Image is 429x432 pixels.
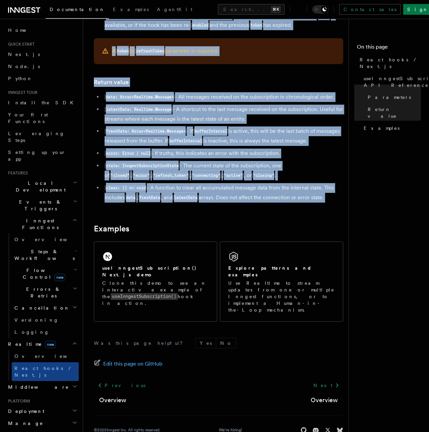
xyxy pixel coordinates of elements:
a: Your first Functions [5,109,79,127]
a: Examples [94,224,129,233]
span: Manage [5,420,43,427]
span: Flow Control [12,267,74,280]
li: - If truthy, this indicates an error with the subscription. [103,149,343,158]
a: Edit this page on GitHub [94,359,163,369]
code: token [249,22,263,28]
code: freshData: Array<Realtime.Message> [105,128,187,134]
button: Steps & Workflows [12,246,79,264]
li: - The current state of the subscription, one of , , , , , or . [103,161,343,180]
code: bufferInterval [168,138,203,144]
a: Examples [361,122,421,134]
a: Setting up your app [5,146,79,165]
span: Edit this page on GitHub [103,359,163,369]
li: - A function to clear all accumulated message data from the internal state. This includes , , and... [103,183,343,203]
span: Errors & Retries [12,286,73,299]
h4: On this page [357,43,421,54]
h2: useInngestSubscription() Next.js demo [102,265,209,278]
span: Deployment [5,408,44,415]
a: Parameters [365,91,421,103]
span: Realtime [5,341,56,347]
span: Home [8,27,27,34]
code: data: Array<Realtime.Message> [105,94,175,100]
span: new [54,274,65,281]
div: Realtimenew [5,350,79,381]
code: freshData [138,195,161,201]
a: Versioning [12,314,79,326]
span: new [45,341,56,348]
span: Python [8,76,33,81]
p: Use Realtime to stream updates from one or multiple Inngest functions, or to implement a Human-in... [228,280,335,313]
span: Your first Functions [8,112,48,124]
code: latestData [173,195,198,201]
button: Flow Controlnew [12,264,79,283]
span: Overview [14,237,83,242]
button: Errors & Retries [12,283,79,302]
code: error: Error | null [105,151,151,156]
a: Node.js [5,60,79,72]
span: Examples [113,7,149,12]
span: Events & Triggers [5,199,73,212]
li: - If is active, this will be the last batch of messages released from the buffer. If is inactive,... [103,126,343,146]
button: Manage [5,417,79,429]
li: - A function that will be called if no is available, or if the hook has been re- and the previous... [103,11,343,30]
code: state: InngestSubscriptionState [105,163,180,169]
button: Cancellation [12,302,79,314]
span: Cancellation [12,305,70,311]
h2: Explore patterns and examples [228,265,335,278]
code: "error" [132,173,150,178]
p: Was this page helpful? [94,340,187,346]
span: Middleware [5,384,69,390]
a: Return value [94,77,129,87]
span: Node.js [8,64,40,69]
span: Parameters [368,94,411,101]
code: latestData: Realtime.Message [105,107,173,112]
span: AgentKit [157,7,192,12]
span: Leveraging Steps [8,131,65,143]
span: Overview [14,354,83,359]
span: React hooks / Next.js [14,366,74,378]
button: No [216,338,236,348]
a: Documentation [46,2,109,19]
a: Overview [311,395,338,405]
a: Overview [12,233,79,246]
a: React hooks / Next.js [357,54,421,72]
a: Overview [12,350,79,362]
code: "refresh_token" [152,173,189,178]
span: Platform [5,398,30,404]
code: token [116,48,130,54]
a: useInngestSubscription() API Reference [361,72,421,91]
code: bufferInterval [193,128,228,134]
code: "active" [223,173,244,178]
a: Install the SDK [5,97,79,109]
code: "closed" [109,173,130,178]
span: Inngest Functions [5,217,72,231]
div: Inngest Functions [5,233,79,338]
a: useInngestSubscription() Next.js demoClone this demo to see an interactive example of theuseInnge... [94,241,217,322]
button: Search...⌘K [218,4,285,15]
span: Examples [364,125,400,131]
a: Next [309,379,343,391]
button: Toggle dark mode [312,5,328,13]
span: Quick start [5,42,35,47]
a: Contact sales [339,4,401,15]
button: Events & Triggers [5,196,79,215]
button: Yes [196,338,216,348]
li: - A shortcut to the last message received on the subscription. Useful for streams where each mess... [103,105,343,124]
button: Local Development [5,177,79,196]
a: React hooks / Next.js [12,362,79,381]
span: Setting up your app [8,150,66,162]
code: "closing" [252,173,275,178]
code: enabled [191,22,209,28]
code: "connecting" [191,173,222,178]
button: Inngest Functions [5,215,79,233]
span: Steps & Workflows [12,248,75,262]
a: Previous [94,379,149,391]
span: Versioning [14,317,59,323]
button: Realtimenew [5,338,79,350]
code: refreshToken [135,48,165,54]
code: data [125,195,136,201]
span: React hooks / Next.js [360,56,421,70]
a: Overview [99,395,126,405]
kbd: ⌘K [271,6,281,13]
code: useInngestSubscription() [111,293,178,300]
